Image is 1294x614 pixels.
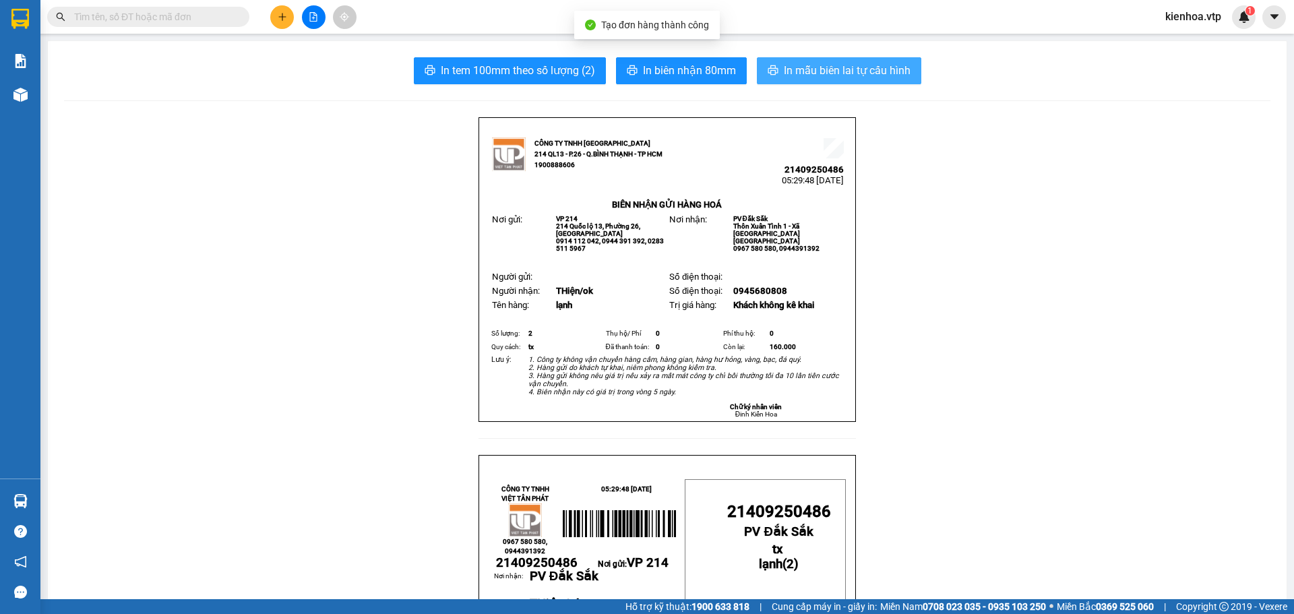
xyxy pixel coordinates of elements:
span: lạnh [759,557,782,572]
span: 21409250486 [784,164,844,175]
strong: CÔNG TY TNHH [GEOGRAPHIC_DATA] 214 QL13 - P.26 - Q.BÌNH THẠNH - TP HCM 1900888606 [534,140,663,168]
span: In biên nhận 80mm [643,62,736,79]
span: aim [340,12,349,22]
span: 0967 580 580, 0944391392 [503,538,547,555]
strong: Chữ ký nhân viên [730,403,782,410]
span: tx [772,542,782,557]
button: printerIn mẫu biên lai tự cấu hình [757,57,921,84]
sup: 1 [1245,6,1255,16]
span: caret-down [1268,11,1281,23]
span: 0 [770,330,774,337]
td: Phí thu hộ: [721,327,768,340]
button: plus [270,5,294,29]
span: | [760,599,762,614]
span: 05:29:48 [DATE] [782,175,844,185]
button: aim [333,5,357,29]
span: 214 Quốc lộ 13, Phường 26, [GEOGRAPHIC_DATA] [556,222,640,237]
img: logo [492,137,526,171]
span: printer [768,65,778,78]
td: Còn lại: [721,340,768,354]
span: 21409250486 [496,555,578,570]
strong: ( ) [759,542,799,572]
span: Tạo đơn hàng thành công [601,20,709,30]
span: Người nhận: [492,286,540,296]
img: logo-vxr [11,9,29,29]
span: notification [14,555,27,568]
img: warehouse-icon [13,494,28,508]
strong: 0708 023 035 - 0935 103 250 [923,601,1046,612]
span: Số điện thoại: [669,272,722,282]
td: Thụ hộ/ Phí [604,327,654,340]
span: tx [528,343,534,350]
span: | [1164,599,1166,614]
span: Đinh Kiến Hoa [735,410,777,418]
span: Số điện thoại: [669,286,722,296]
span: Hỗ trợ kỹ thuật: [625,599,749,614]
span: 0914 112 042, 0944 391 392, 0283 511 5967 [556,237,664,252]
span: Trị giá hàng: [669,300,716,310]
span: plus [278,12,287,22]
span: PV Đắk Sắk [530,569,598,584]
strong: CÔNG TY TNHH VIỆT TÂN PHÁT [501,485,549,502]
span: search [56,12,65,22]
span: VP 214 [627,555,669,570]
span: Nơi gửi: [598,559,669,569]
span: Nơi nhận: [669,214,707,224]
td: Quy cách: [489,340,526,354]
span: file-add [309,12,318,22]
span: ⚪️ [1049,604,1053,609]
td: Nơi nhận: [494,571,529,596]
span: copyright [1219,602,1229,611]
strong: 1900 633 818 [691,601,749,612]
button: file-add [302,5,326,29]
span: message [14,586,27,598]
img: logo [508,503,542,537]
td: Đã thanh toán: [604,340,654,354]
span: Miền Bắc [1057,599,1154,614]
span: VP 214 [556,215,578,222]
span: 0967 580 580, 0944391392 [733,245,820,252]
span: Nơi gửi: [492,214,522,224]
strong: 0369 525 060 [1096,601,1154,612]
span: Thôn Xuân Tình 1 - Xã [GEOGRAPHIC_DATA] [GEOGRAPHIC_DATA] [733,222,800,245]
button: printerIn tem 100mm theo số lượng (2) [414,57,606,84]
span: 0 [656,343,660,350]
span: PV Đắk Sắk [733,215,768,222]
span: 05:29:48 [DATE] [601,485,652,493]
span: 21409250486 [727,502,831,521]
span: question-circle [14,525,27,538]
td: Số lượng: [489,327,526,340]
em: 1. Công ty không vận chuyển hàng cấm, hàng gian, hàng hư hỏng, vàng, bạc, đá quý. 2. Hàng gửi do ... [528,355,839,396]
span: In mẫu biên lai tự cấu hình [784,62,911,79]
span: check-circle [585,20,596,30]
strong: BIÊN NHẬN GỬI HÀNG HOÁ [612,199,722,210]
img: icon-new-feature [1238,11,1250,23]
button: caret-down [1262,5,1286,29]
span: 0945680808 [733,286,787,296]
span: printer [425,65,435,78]
span: 160.000 [770,343,796,350]
input: Tìm tên, số ĐT hoặc mã đơn [74,9,233,24]
span: Khách không kê khai [733,300,814,310]
span: 2 [787,557,794,572]
span: PV Đắk Sắk [744,524,813,539]
span: 0 [656,330,660,337]
span: 1 [1247,6,1252,16]
span: printer [627,65,638,78]
img: warehouse-icon [13,88,28,102]
span: Miền Nam [880,599,1046,614]
span: In tem 100mm theo số lượng (2) [441,62,595,79]
span: kienhoa.vtp [1154,8,1232,25]
span: Cung cấp máy in - giấy in: [772,599,877,614]
span: Người gửi: [492,272,532,282]
span: Lưu ý: [491,355,512,364]
span: Tên hàng: [492,300,529,310]
span: lạnh [556,300,572,310]
span: THiện/ok [556,286,593,296]
span: THiện/ok [530,596,583,611]
img: solution-icon [13,54,28,68]
button: printerIn biên nhận 80mm [616,57,747,84]
span: : [494,597,527,610]
span: 2 [528,330,532,337]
